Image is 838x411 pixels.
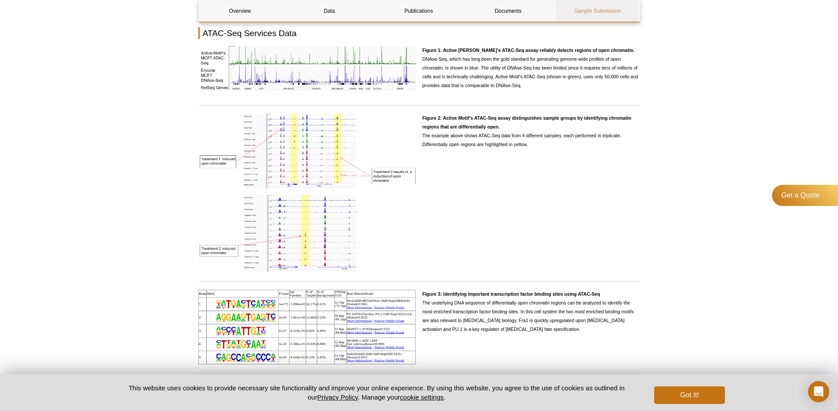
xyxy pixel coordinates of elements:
[199,0,282,22] a: Overview
[808,381,829,402] div: Open Intercom Messenger
[377,0,460,22] a: Publications
[198,114,416,272] img: ATAC-Seq Data 2
[400,393,443,401] button: cookie settings
[422,48,635,53] strong: Figure 1: Active [PERSON_NAME]’s ATAC-Seq assay reliably detects regions of open chromatin.
[113,383,640,402] p: This website uses cookies to provide necessary site functionality and improve your online experie...
[422,115,631,147] span: The example above shows ATAC-Seq data from 4 different samples, each performed in triplicate. Dif...
[198,46,416,92] img: ATAC-Seq Data 1
[198,46,416,95] a: Click for full size image
[467,0,549,22] a: Documents
[772,185,838,206] a: Get a Quote
[288,0,371,22] a: Data
[422,48,638,88] span: DNAse-Seq, which has long been the gold standard for generating genome-wide profiles of open chro...
[198,290,416,364] img: ATAC-Seq Data 4
[198,114,416,275] a: Click for full size image
[198,27,640,39] h2: ATAC-Seq Services Data
[422,115,631,129] strong: Figure 2: Active Motif’s ATAC-Seq assay distinguishes sample groups by identifying chromatin regi...
[422,291,600,297] strong: Figure 3: Identifying important transcription factor binding sites using ATAC-Seq
[317,393,358,401] a: Privacy Policy
[198,290,416,367] a: Click for full size image
[556,0,639,22] a: Sample Submission
[422,291,634,332] span: The underlying DNA sequence of differentially open chromatin regions can be analyzed to identify ...
[654,386,725,404] button: Got it!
